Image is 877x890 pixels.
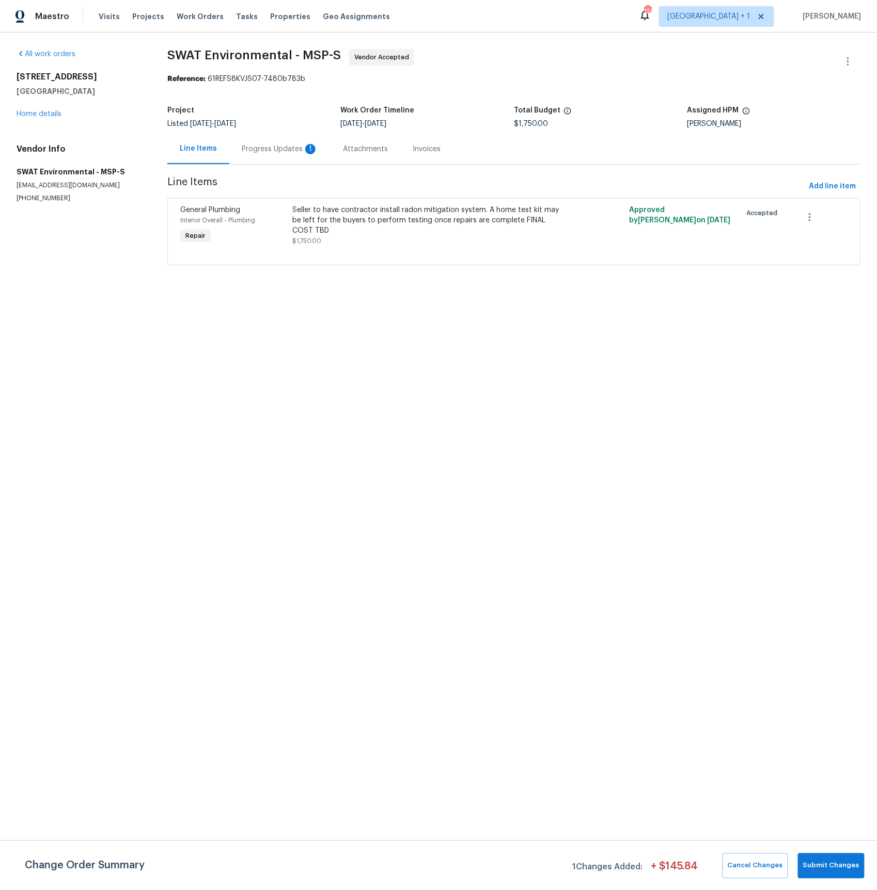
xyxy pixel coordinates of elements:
[17,194,143,203] p: [PHONE_NUMBER]
[341,120,387,127] span: -
[514,120,548,127] span: $1,750.00
[323,11,390,22] span: Geo Assignments
[354,52,413,62] span: Vendor Accepted
[177,11,224,22] span: Work Orders
[190,120,212,127] span: [DATE]
[747,208,782,218] span: Accepted
[293,238,322,244] span: $1,750.00
[167,74,860,84] div: 61REFS8KVJS07-7480b783b
[17,144,143,154] h4: Vendor Info
[365,120,387,127] span: [DATE]
[687,120,860,127] div: [PERSON_NAME]
[707,217,730,224] span: [DATE]
[413,144,441,154] div: Invoices
[17,167,143,177] h5: SWAT Environmental - MSP-S
[214,120,236,127] span: [DATE]
[805,177,860,196] button: Add line item
[167,49,341,61] span: SWAT Environmental - MSP-S
[190,120,236,127] span: -
[167,177,805,196] span: Line Items
[167,120,236,127] span: Listed
[167,107,194,114] h5: Project
[668,11,750,22] span: [GEOGRAPHIC_DATA] + 1
[799,11,862,22] span: [PERSON_NAME]
[132,11,164,22] span: Projects
[17,51,75,58] a: All work orders
[17,86,143,96] h5: [GEOGRAPHIC_DATA]
[180,143,217,154] div: Line Items
[563,107,572,120] span: The total cost of line items that have been proposed by Opendoor. This sum includes line items th...
[17,181,143,190] p: [EMAIL_ADDRESS][DOMAIN_NAME]
[35,11,69,22] span: Maestro
[644,6,651,17] div: 123
[514,107,560,114] h5: Total Budget
[180,217,255,223] span: Interior Overall - Plumbing
[742,107,750,120] span: The hpm assigned to this work order.
[341,120,363,127] span: [DATE]
[242,144,318,154] div: Progress Updates
[17,72,143,82] h2: [STREET_ADDRESS]
[270,11,310,22] span: Properties
[343,144,388,154] div: Attachments
[180,206,240,214] span: General Plumbing
[341,107,415,114] h5: Work Order Timeline
[305,144,316,154] div: 1
[181,231,210,241] span: Repair
[809,180,856,193] span: Add line item
[293,205,567,236] div: Seller to have contractor install radon mitigation system. A home test kit may be left for the bu...
[629,206,730,224] span: Approved by [PERSON_NAME] on
[687,107,739,114] h5: Assigned HPM
[236,13,258,20] span: Tasks
[167,75,206,83] b: Reference:
[99,11,120,22] span: Visits
[17,110,61,118] a: Home details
